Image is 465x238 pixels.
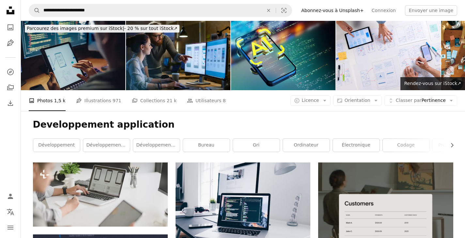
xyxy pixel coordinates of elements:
[113,97,121,104] span: 971
[33,191,168,197] a: Plan recadré d’un jeune développeur web UX professionnel travaillant ensemble sur un modèle de sm...
[446,139,453,152] button: faire défiler la liste vers la droite
[333,139,380,152] a: électronique
[133,139,180,152] a: développement de logiciels
[176,204,310,210] a: Un MacBook avec des lignes de code sur son écran sur un bureau occupé
[27,26,124,31] span: Parcourez des images premium sur iStock |
[76,90,121,111] a: Illustrations 971
[290,95,331,106] button: Licence
[21,21,183,36] a: Parcourez des images premium sur iStock|- 20 % sur tout iStock↗
[261,4,276,17] button: Effacer
[233,139,280,152] a: gri
[345,98,370,103] span: Orientation
[405,5,457,16] button: Envoyer une image
[336,21,441,90] img: Des concepteurs UX/UI discutent et réfléchissent sur des wireframes pour un prototype de site web...
[396,97,446,104] span: Pertinence
[231,21,335,90] img: La puissance de l’IA. Transformer les industries et le service à la clientèle. Un regard vers l’a...
[400,77,465,90] a: Rendez-vous sur iStock↗
[21,21,125,90] img: White man programmer or IT specialist software developer with glasses working late into the night...
[83,139,130,152] a: Développement d’applications mobiles
[4,36,17,49] a: Illustrations
[404,81,461,86] span: Rendez-vous sur iStock ↗
[383,139,429,152] a: codage
[183,139,230,152] a: bureau
[33,119,453,131] h1: Developpement application
[167,97,177,104] span: 21 k
[283,139,330,152] a: ordinateur
[27,26,178,31] span: - 20 % sur tout iStock ↗
[4,205,17,218] button: Langue
[396,98,422,103] span: Classer par
[297,5,368,16] a: Abonnez-vous à Unsplash+
[132,90,177,111] a: Collections 21 k
[29,4,292,17] form: Rechercher des visuels sur tout le site
[4,190,17,203] a: Connexion / S’inscrire
[4,97,17,110] a: Historique de téléchargement
[4,21,17,34] a: Photos
[384,95,457,106] button: Classer parPertinence
[333,95,382,106] button: Orientation
[33,139,80,152] a: développement
[187,90,226,111] a: Utilisateurs 8
[33,162,168,227] img: Plan recadré d’un jeune développeur web UX professionnel travaillant ensemble sur un modèle de sm...
[29,4,40,17] button: Rechercher sur Unsplash
[368,5,400,16] a: Connexion
[4,81,17,94] a: Collections
[302,98,319,103] span: Licence
[223,97,226,104] span: 8
[4,65,17,78] a: Explorer
[4,221,17,234] button: Menu
[126,21,230,90] img: UX femelle architecte a Discussion avec Ingénieur conception masculine, ils travaillent sur des a...
[4,4,17,18] a: Accueil — Unsplash
[276,4,292,17] button: Recherche de visuels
